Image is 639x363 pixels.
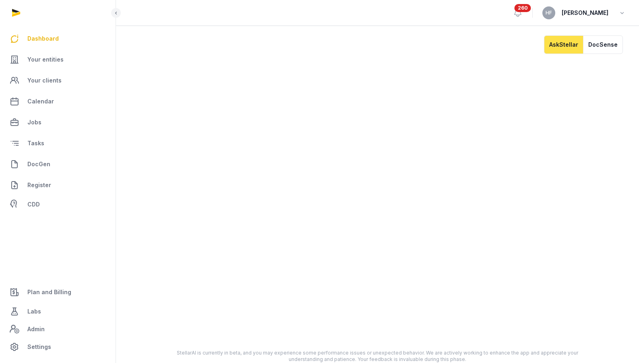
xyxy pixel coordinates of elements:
[6,92,109,111] a: Calendar
[542,6,555,19] button: HF
[6,29,109,48] a: Dashboard
[27,287,71,297] span: Plan and Billing
[27,342,51,352] span: Settings
[6,337,109,357] a: Settings
[6,283,109,302] a: Plan and Billing
[27,200,40,209] span: CDD
[27,307,41,316] span: Labs
[515,4,531,12] span: 260
[583,35,623,54] button: DocSense
[6,302,109,321] a: Labs
[6,113,109,132] a: Jobs
[6,175,109,195] a: Register
[27,324,45,334] span: Admin
[6,134,109,153] a: Tasks
[168,350,587,363] div: StellarAI is currently in beta, and you may experience some performance issues or unexpected beha...
[546,10,552,15] span: HF
[27,138,44,148] span: Tasks
[6,196,109,212] a: CDD
[6,155,109,174] a: DocGen
[6,71,109,90] a: Your clients
[27,97,54,106] span: Calendar
[27,76,62,85] span: Your clients
[27,55,64,64] span: Your entities
[27,34,59,43] span: Dashboard
[27,180,51,190] span: Register
[6,321,109,337] a: Admin
[544,35,583,54] button: AskStellar
[562,8,608,18] span: [PERSON_NAME]
[6,50,109,69] a: Your entities
[27,118,41,127] span: Jobs
[27,159,50,169] span: DocGen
